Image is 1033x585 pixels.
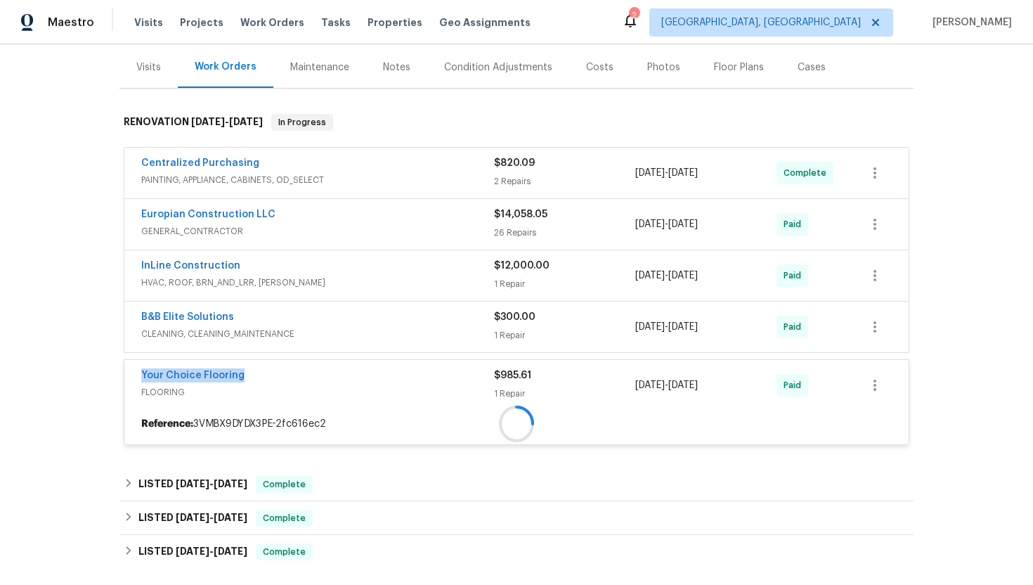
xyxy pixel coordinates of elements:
[668,271,698,281] span: [DATE]
[368,15,422,30] span: Properties
[494,312,535,322] span: $300.00
[798,60,826,75] div: Cases
[124,114,263,131] h6: RENOVATION
[141,312,234,322] a: B&B Elite Solutions
[494,174,635,188] div: 2 Repairs
[141,261,240,271] a: InLine Construction
[257,477,311,491] span: Complete
[141,173,494,187] span: PAINTING, APPLIANCE, CABINETS, OD_SELECT
[176,479,247,489] span: -
[586,60,613,75] div: Costs
[635,380,665,390] span: [DATE]
[119,501,914,535] div: LISTED [DATE]-[DATE]Complete
[784,378,807,392] span: Paid
[439,15,531,30] span: Geo Assignments
[635,168,665,178] span: [DATE]
[784,269,807,283] span: Paid
[257,511,311,525] span: Complete
[195,60,256,74] div: Work Orders
[176,479,209,489] span: [DATE]
[257,545,311,559] span: Complete
[635,166,698,180] span: -
[635,322,665,332] span: [DATE]
[138,476,247,493] h6: LISTED
[229,117,263,127] span: [DATE]
[494,210,547,219] span: $14,058.05
[136,60,161,75] div: Visits
[635,269,698,283] span: -
[629,8,639,22] div: 2
[668,219,698,229] span: [DATE]
[494,158,535,168] span: $820.09
[141,327,494,341] span: CLEANING, CLEANING_MAINTENANCE
[119,100,914,145] div: RENOVATION [DATE]-[DATE]In Progress
[180,15,223,30] span: Projects
[214,513,247,522] span: [DATE]
[444,60,552,75] div: Condition Adjustments
[138,544,247,560] h6: LISTED
[661,15,861,30] span: [GEOGRAPHIC_DATA], [GEOGRAPHIC_DATA]
[927,15,1012,30] span: [PERSON_NAME]
[383,60,410,75] div: Notes
[176,546,247,556] span: -
[668,380,698,390] span: [DATE]
[119,468,914,501] div: LISTED [DATE]-[DATE]Complete
[214,546,247,556] span: [DATE]
[141,210,275,219] a: Europian Construction LLC
[141,158,259,168] a: Centralized Purchasing
[668,322,698,332] span: [DATE]
[176,513,247,522] span: -
[635,271,665,281] span: [DATE]
[494,226,635,240] div: 26 Repairs
[48,15,94,30] span: Maestro
[494,371,531,380] span: $985.61
[240,15,304,30] span: Work Orders
[141,385,494,399] span: FLOORING
[635,378,698,392] span: -
[784,217,807,231] span: Paid
[176,546,209,556] span: [DATE]
[494,328,635,342] div: 1 Repair
[141,276,494,290] span: HVAC, ROOF, BRN_AND_LRR, [PERSON_NAME]
[494,387,635,401] div: 1 Repair
[784,166,832,180] span: Complete
[635,320,698,334] span: -
[138,510,247,527] h6: LISTED
[714,60,764,75] div: Floor Plans
[494,261,550,271] span: $12,000.00
[214,479,247,489] span: [DATE]
[119,535,914,569] div: LISTED [DATE]-[DATE]Complete
[273,115,332,129] span: In Progress
[134,15,163,30] span: Visits
[635,219,665,229] span: [DATE]
[784,320,807,334] span: Paid
[191,117,263,127] span: -
[635,217,698,231] span: -
[141,224,494,238] span: GENERAL_CONTRACTOR
[494,277,635,291] div: 1 Repair
[321,18,351,27] span: Tasks
[176,513,209,522] span: [DATE]
[141,371,245,380] a: Your Choice Flooring
[290,60,349,75] div: Maintenance
[647,60,680,75] div: Photos
[191,117,225,127] span: [DATE]
[668,168,698,178] span: [DATE]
